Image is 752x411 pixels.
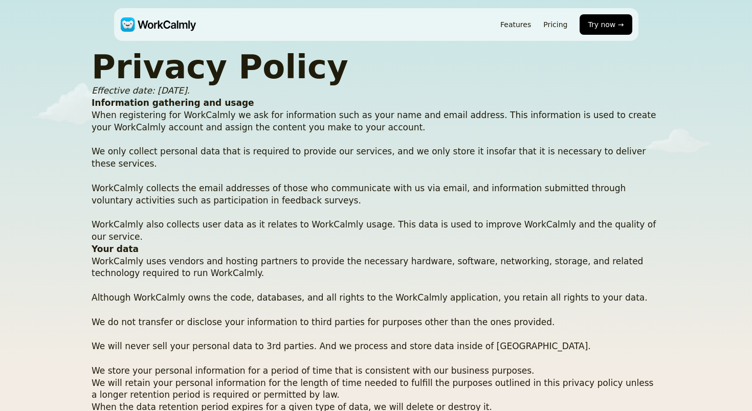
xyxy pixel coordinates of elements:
img: WorkCalmly Logo [120,17,196,32]
strong: Your data [92,244,139,254]
a: Pricing [543,20,567,29]
h1: Privacy Policy [92,49,660,85]
a: Features [500,20,531,29]
p: When registering for WorkCalmly we ask for information such as your name and email address. This ... [92,109,660,243]
button: Try now → [580,14,632,35]
strong: Information gathering and usage [92,98,254,108]
i: Effective date: [DATE]. [92,85,190,96]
